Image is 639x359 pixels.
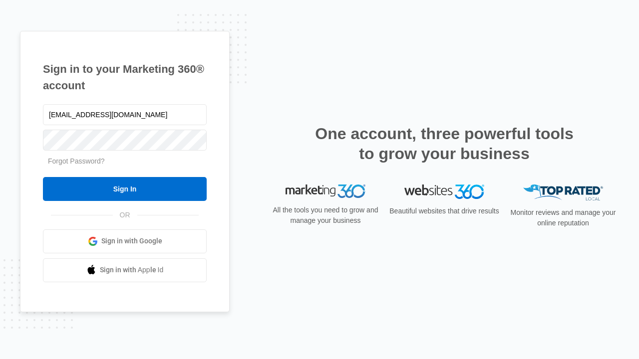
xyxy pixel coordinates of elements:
[507,207,619,228] p: Monitor reviews and manage your online reputation
[113,210,137,220] span: OR
[286,184,365,198] img: Marketing 360
[43,258,207,282] a: Sign in with Apple Id
[404,184,484,199] img: Websites 360
[312,124,577,164] h2: One account, three powerful tools to grow your business
[101,236,162,246] span: Sign in with Google
[48,157,105,165] a: Forgot Password?
[43,61,207,94] h1: Sign in to your Marketing 360® account
[43,104,207,125] input: Email
[523,184,603,201] img: Top Rated Local
[43,229,207,253] a: Sign in with Google
[270,205,381,226] p: All the tools you need to grow and manage your business
[100,265,164,275] span: Sign in with Apple Id
[43,177,207,201] input: Sign In
[388,206,500,216] p: Beautiful websites that drive results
